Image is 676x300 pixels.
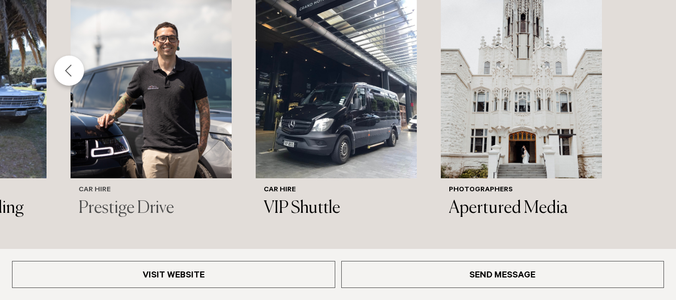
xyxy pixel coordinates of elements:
[79,186,224,195] h6: Car Hire
[449,198,594,219] h3: Apertured Media
[12,261,335,288] a: Visit Website
[341,261,664,288] a: Send Message
[264,186,409,195] h6: Car Hire
[449,186,594,195] h6: Photographers
[264,198,409,219] h3: VIP Shuttle
[79,198,224,219] h3: Prestige Drive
